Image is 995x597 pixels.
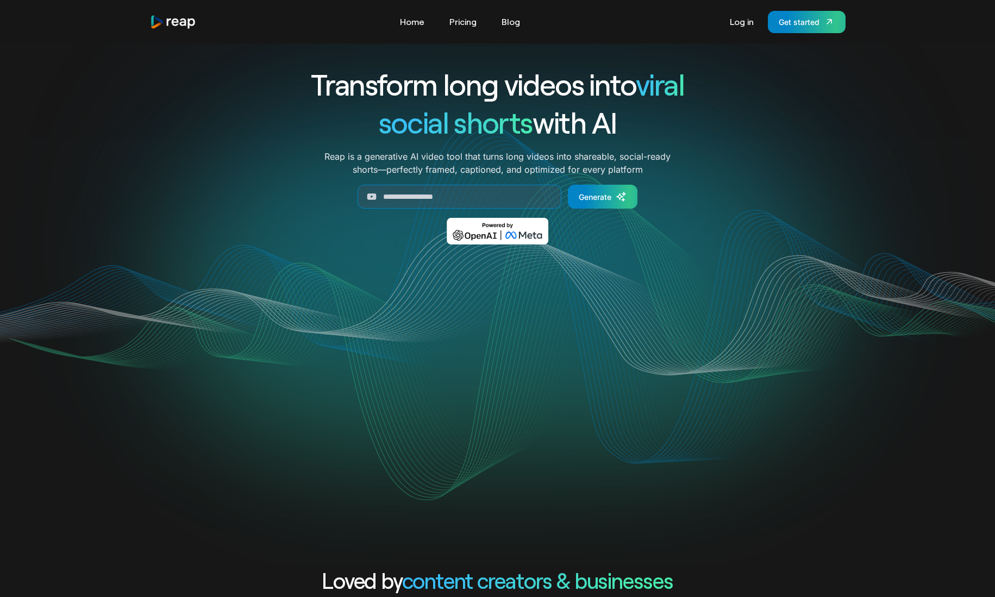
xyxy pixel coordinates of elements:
[402,567,673,593] span: content creators & businesses
[444,13,482,30] a: Pricing
[579,191,611,203] div: Generate
[272,103,724,141] h1: with AI
[447,218,548,244] img: Powered by OpenAI & Meta
[768,11,846,33] a: Get started
[272,65,724,103] h1: Transform long videos into
[395,13,430,30] a: Home
[636,66,684,102] span: viral
[779,16,819,28] div: Get started
[496,13,525,30] a: Blog
[324,150,671,176] p: Reap is a generative AI video tool that turns long videos into shareable, social-ready shorts—per...
[568,185,637,209] a: Generate
[150,15,197,29] a: home
[379,104,533,140] span: social shorts
[272,185,724,209] form: Generate Form
[279,260,716,479] video: Your browser does not support the video tag.
[150,15,197,29] img: reap logo
[724,13,759,30] a: Log in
